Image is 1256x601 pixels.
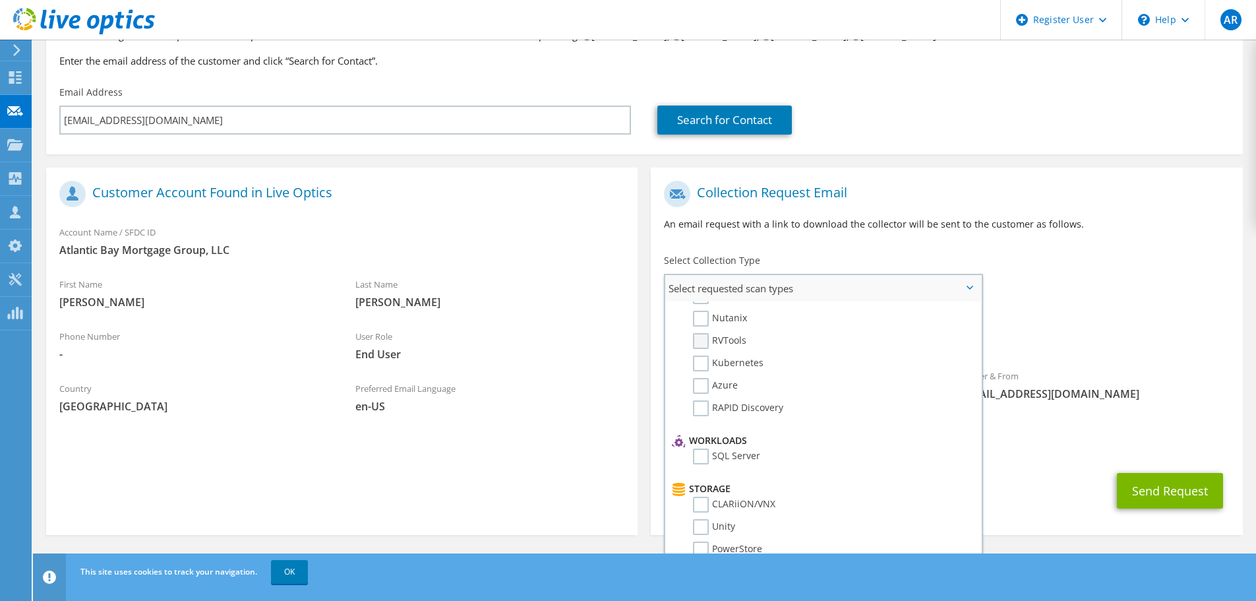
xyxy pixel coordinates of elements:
a: OK [271,560,308,584]
div: First Name [46,270,342,316]
h1: Collection Request Email [664,181,1222,207]
button: Send Request [1117,473,1223,509]
span: Select requested scan types [665,275,981,301]
li: Storage [669,481,974,497]
label: Unity [693,519,735,535]
span: [GEOGRAPHIC_DATA] [59,399,329,414]
h3: Enter the email address of the customer and click “Search for Contact”. [59,53,1230,68]
div: Sender & From [947,362,1243,408]
div: Requested Collections [651,307,1242,356]
label: Email Address [59,86,123,99]
label: Azure [693,378,738,394]
label: RAPID Discovery [693,400,783,416]
span: This site uses cookies to track your navigation. [80,566,257,577]
div: Account Name / SFDC ID [46,218,638,264]
label: Kubernetes [693,356,763,371]
span: en-US [355,399,625,414]
div: Phone Number [46,323,342,368]
span: [PERSON_NAME] [59,295,329,309]
li: Workloads [669,433,974,449]
div: Country [46,375,342,420]
div: Preferred Email Language [342,375,638,420]
label: RVTools [693,333,746,349]
span: [EMAIL_ADDRESS][DOMAIN_NAME] [960,387,1230,401]
h1: Customer Account Found in Live Optics [59,181,618,207]
label: PowerStore [693,542,762,557]
label: CLARiiON/VNX [693,497,775,513]
span: End User [355,347,625,362]
label: Nutanix [693,311,747,327]
div: CC & Reply To [651,414,1242,460]
div: Last Name [342,270,638,316]
span: - [59,347,329,362]
div: To [651,362,947,408]
a: Search for Contact [657,106,792,135]
label: Select Collection Type [664,254,760,267]
div: User Role [342,323,638,368]
p: An email request with a link to download the collector will be sent to the customer as follows. [664,217,1229,232]
span: AR [1220,9,1241,30]
span: Atlantic Bay Mortgage Group, LLC [59,243,624,257]
span: [PERSON_NAME] [355,295,625,309]
svg: \n [1138,14,1150,26]
label: SQL Server [693,449,760,464]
